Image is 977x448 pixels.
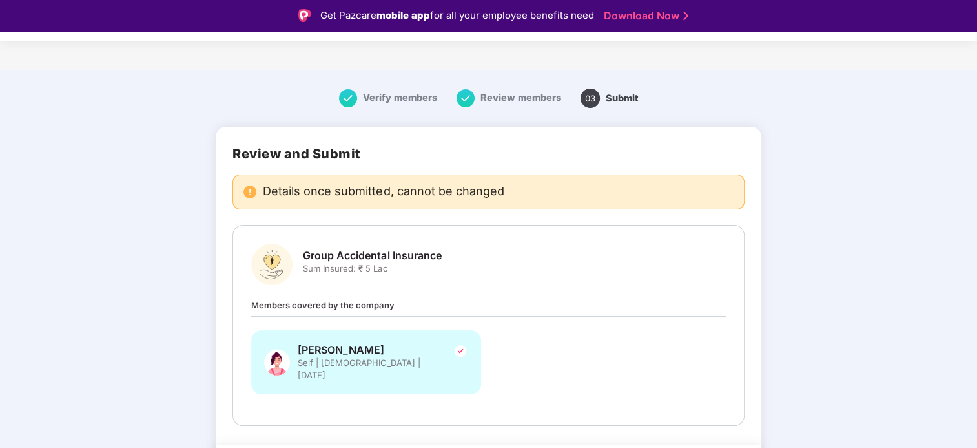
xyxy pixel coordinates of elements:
[264,343,290,381] img: svg+xml;base64,PHN2ZyB4bWxucz0iaHR0cDovL3d3dy53My5vcmcvMjAwMC9zdmciIHhtbG5zOnhsaW5rPSJodHRwOi8vd3...
[303,249,441,262] span: Group Accidental Insurance
[263,186,504,198] span: Details once submitted, cannot be changed
[298,9,311,22] img: Logo
[581,89,600,108] span: 03
[298,357,440,381] span: Self | [DEMOGRAPHIC_DATA] | [DATE]
[606,92,639,104] span: Submit
[303,262,441,275] span: Sum Insured: ₹ 5 Lac
[376,9,430,21] strong: mobile app
[251,300,394,310] span: Members covered by the company
[480,92,561,103] span: Review members
[251,244,293,285] img: svg+xml;base64,PHN2ZyBpZD0iR3JvdXBfQWNjaWRlbnRhbF9JbnN1cmFuY2UiIGRhdGEtbmFtZT0iR3JvdXAgQWNjaWRlbn...
[339,89,357,107] img: svg+xml;base64,PHN2ZyB4bWxucz0iaHR0cDovL3d3dy53My5vcmcvMjAwMC9zdmciIHdpZHRoPSIxNiIgaGVpZ2h0PSIxNi...
[604,9,684,23] a: Download Now
[243,186,256,198] img: svg+xml;base64,PHN2ZyBpZD0iRGFuZ2VyX2FsZXJ0IiBkYXRhLW5hbWU9IkRhbmdlciBhbGVydCIgeG1sbnM9Imh0dHA6Ly...
[453,343,468,359] img: svg+xml;base64,PHN2ZyBpZD0iVGljay0yNHgyNCIgeG1sbnM9Imh0dHA6Ly93d3cudzMub3JnLzIwMDAvc3ZnIiB3aWR0aD...
[320,8,594,23] div: Get Pazcare for all your employee benefits need
[298,343,440,357] span: [PERSON_NAME]
[363,92,437,103] span: Verify members
[232,146,744,162] h2: Review and Submit
[457,89,475,107] img: svg+xml;base64,PHN2ZyB4bWxucz0iaHR0cDovL3d3dy53My5vcmcvMjAwMC9zdmciIHdpZHRoPSIxNiIgaGVpZ2h0PSIxNi...
[683,9,688,23] img: Stroke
